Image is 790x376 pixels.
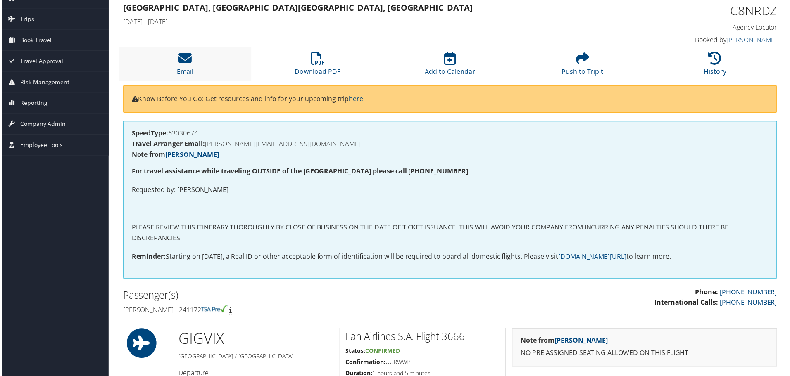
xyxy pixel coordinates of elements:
[122,2,473,14] strong: [GEOGRAPHIC_DATA], [GEOGRAPHIC_DATA] [GEOGRAPHIC_DATA], [GEOGRAPHIC_DATA]
[131,167,469,176] strong: For travel assistance while traveling OUTSIDE of the [GEOGRAPHIC_DATA] please call [PHONE_NUMBER]
[131,129,167,138] strong: SpeedType:
[555,337,609,346] a: [PERSON_NAME]
[19,135,62,156] span: Employee Tools
[19,30,50,51] span: Book Travel
[521,337,609,346] strong: Note from
[19,93,46,114] span: Reporting
[131,141,770,148] h4: [PERSON_NAME][EMAIL_ADDRESS][DOMAIN_NAME]
[728,35,779,45] a: [PERSON_NAME]
[178,330,333,350] h1: GIG VIX
[19,114,64,135] span: Company Admin
[19,9,33,30] span: Trips
[176,57,193,76] a: Email
[721,299,779,308] a: [PHONE_NUMBER]
[131,253,770,263] p: Starting on [DATE], a Real ID or other acceptable form of identification will be required to boar...
[345,331,500,345] h2: Lan Airlines S.A. Flight 3666
[200,307,227,314] img: tsa-precheck.png
[365,348,400,356] span: Confirmed
[562,57,604,76] a: Push to Tripit
[721,289,779,298] a: [PHONE_NUMBER]
[131,253,165,262] strong: Reminder:
[19,51,62,72] span: Travel Approval
[164,151,218,160] a: [PERSON_NAME]
[131,186,770,196] p: Requested by: [PERSON_NAME]
[624,35,779,45] h4: Booked by
[295,57,340,76] a: Download PDF
[345,359,500,368] h5: UURWWP
[19,72,68,93] span: Risk Management
[131,95,770,105] p: Know Before You Go: Get resources and info for your upcoming trip
[559,253,628,262] a: [DOMAIN_NAME][URL]
[345,359,385,367] strong: Confirmation:
[131,140,204,149] strong: Travel Arranger Email:
[178,354,333,362] h5: [GEOGRAPHIC_DATA] / [GEOGRAPHIC_DATA]
[131,151,218,160] strong: Note from
[521,349,770,360] p: NO PRE ASSIGNED SEATING ALLOWED ON THIS FLIGHT
[122,307,444,316] h4: [PERSON_NAME] - 241172
[624,23,779,32] h4: Agency Locator
[697,289,720,298] strong: Phone:
[122,290,444,304] h2: Passenger(s)
[425,57,476,76] a: Add to Calendar
[656,299,720,308] strong: International Calls:
[624,2,779,20] h1: C8NRDZ
[122,17,612,26] h4: [DATE] - [DATE]
[345,348,365,356] strong: Status:
[131,223,770,244] p: PLEASE REVIEW THIS ITINERARY THOROUGHLY BY CLOSE OF BUSINESS ON THE DATE OF TICKET ISSUANCE. THIS...
[349,95,363,104] a: here
[131,130,770,137] h4: 63030674
[705,57,728,76] a: History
